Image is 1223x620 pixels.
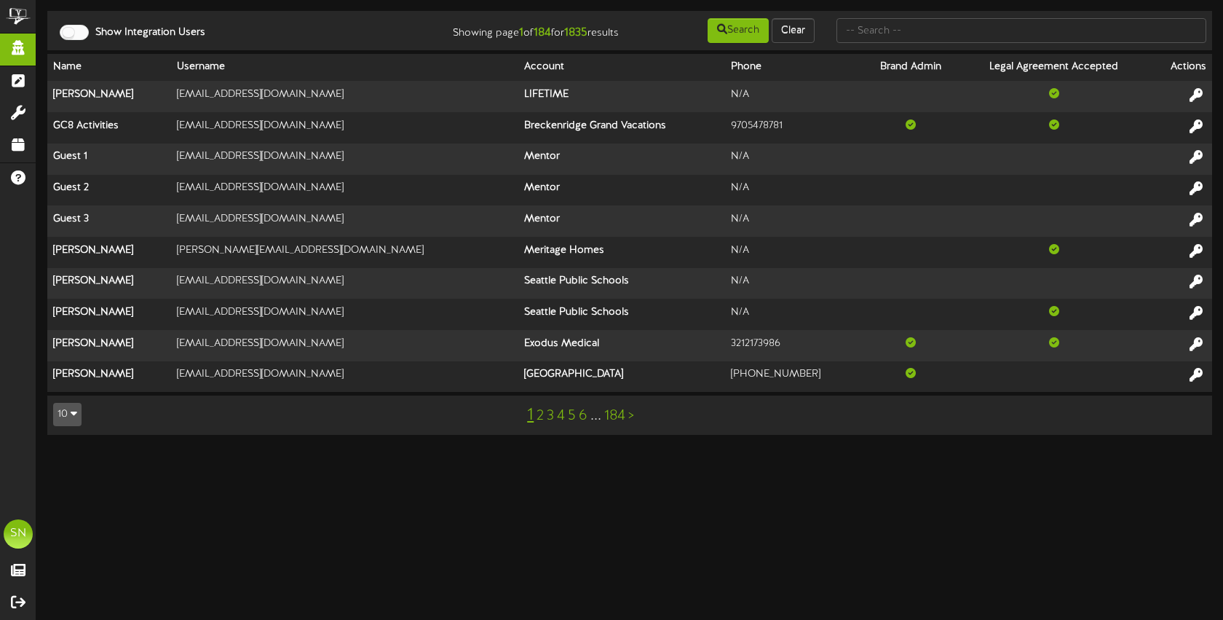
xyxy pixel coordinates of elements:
td: [EMAIL_ADDRESS][DOMAIN_NAME] [171,175,519,206]
label: Show Integration Users [84,25,205,40]
td: 9705478781 [725,112,861,144]
td: [PERSON_NAME][EMAIL_ADDRESS][DOMAIN_NAME] [171,237,519,268]
td: [EMAIL_ADDRESS][DOMAIN_NAME] [171,81,519,112]
strong: 1835 [564,26,587,39]
th: Guest 2 [47,175,171,206]
a: 1 [527,406,534,425]
a: 184 [604,408,625,424]
td: [EMAIL_ADDRESS][DOMAIN_NAME] [171,299,519,330]
button: Clear [772,18,815,43]
th: Seattle Public Schools [518,268,725,299]
a: > [628,408,634,424]
td: [EMAIL_ADDRESS][DOMAIN_NAME] [171,268,519,299]
th: LIFETIME [518,81,725,112]
th: Exodus Medical [518,330,725,361]
th: Mentor [518,175,725,206]
th: Mentor [518,205,725,237]
strong: 1 [519,26,523,39]
button: Search [708,18,769,43]
th: Mentor [518,144,725,175]
th: Seattle Public Schools [518,299,725,330]
th: Breckenridge Grand Vacations [518,112,725,144]
a: 3 [547,408,554,424]
div: Showing page of for results [434,17,630,42]
td: N/A [725,268,861,299]
a: ... [590,408,601,424]
td: N/A [725,175,861,206]
input: -- Search -- [836,18,1206,43]
th: [PERSON_NAME] [47,330,171,361]
td: [EMAIL_ADDRESS][DOMAIN_NAME] [171,330,519,361]
th: Brand Admin [861,54,959,81]
a: 4 [557,408,565,424]
td: N/A [725,205,861,237]
th: Name [47,54,171,81]
th: [PERSON_NAME] [47,237,171,268]
td: [EMAIL_ADDRESS][DOMAIN_NAME] [171,112,519,144]
th: Actions [1148,54,1212,81]
th: Meritage Homes [518,237,725,268]
th: [GEOGRAPHIC_DATA] [518,361,725,392]
td: 3212173986 [725,330,861,361]
td: [EMAIL_ADDRESS][DOMAIN_NAME] [171,361,519,392]
td: [EMAIL_ADDRESS][DOMAIN_NAME] [171,144,519,175]
a: 2 [537,408,544,424]
th: Username [171,54,519,81]
th: Guest 3 [47,205,171,237]
th: [PERSON_NAME] [47,81,171,112]
td: [EMAIL_ADDRESS][DOMAIN_NAME] [171,205,519,237]
th: Guest 1 [47,144,171,175]
td: N/A [725,237,861,268]
th: Legal Agreement Accepted [959,54,1149,81]
div: SN [4,519,33,549]
th: GC8 Activities [47,112,171,144]
th: Phone [725,54,861,81]
td: [PHONE_NUMBER] [725,361,861,392]
th: [PERSON_NAME] [47,299,171,330]
th: [PERSON_NAME] [47,268,171,299]
button: 10 [53,403,82,426]
td: N/A [725,144,861,175]
a: 5 [568,408,576,424]
td: N/A [725,299,861,330]
td: N/A [725,81,861,112]
a: 6 [579,408,587,424]
th: Account [518,54,725,81]
strong: 184 [534,26,551,39]
th: [PERSON_NAME] [47,361,171,392]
